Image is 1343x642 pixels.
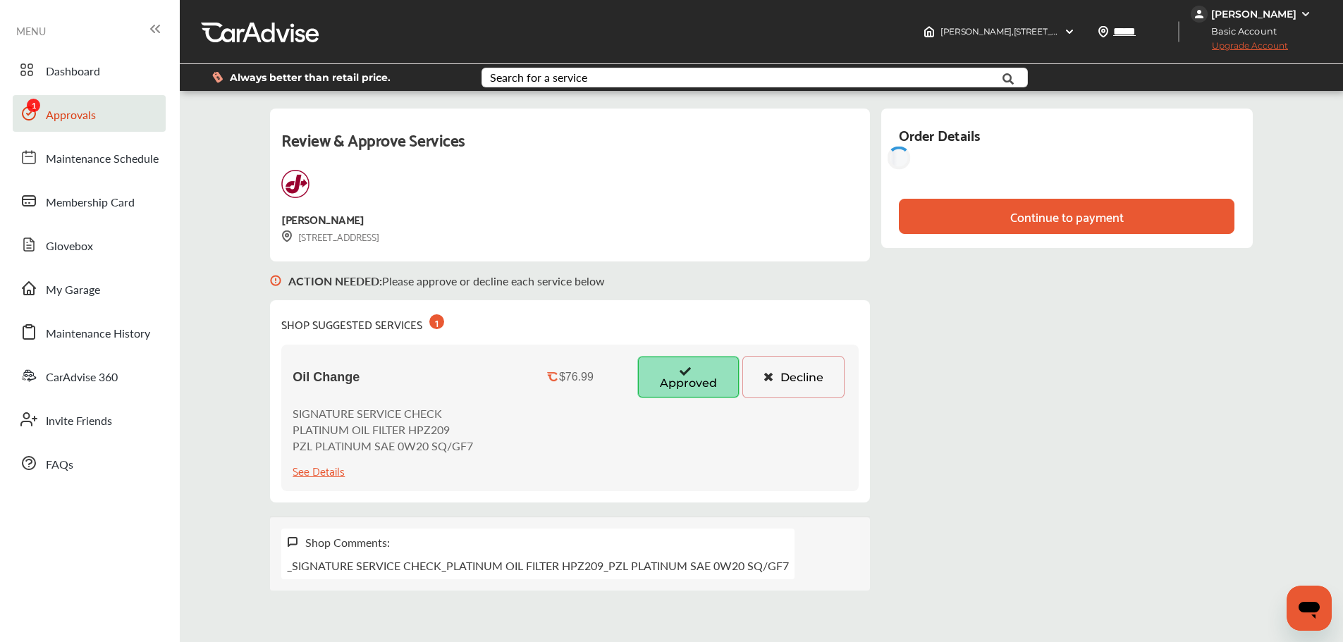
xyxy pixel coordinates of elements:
div: Shop Comments: [305,534,390,550]
b: ACTION NEEDED : [288,273,382,289]
span: Oil Change [293,370,360,385]
img: jVpblrzwTbfkPYzPPzSLxeg0AAAAASUVORK5CYII= [1191,6,1208,23]
span: Always better than retail price. [230,73,391,82]
span: [PERSON_NAME] , [STREET_ADDRESS] Wichita , KS 67217 [940,26,1165,37]
a: Dashboard [13,51,166,88]
img: svg+xml;base64,PHN2ZyB3aWR0aD0iMTYiIGhlaWdodD0iMTciIHZpZXdCb3g9IjAgMCAxNiAxNyIgZmlsbD0ibm9uZSIgeG... [281,230,293,242]
span: FAQs [46,456,73,474]
a: FAQs [13,445,166,481]
iframe: Button to launch messaging window [1287,586,1332,631]
p: PLATINUM OIL FILTER HPZ209 [293,421,473,438]
div: SHOP SUGGESTED SERVICES [281,311,444,333]
a: CarAdvise 360 [13,357,166,394]
img: svg+xml;base64,PHN2ZyB3aWR0aD0iMTYiIGhlaWdodD0iMTciIHZpZXdCb3g9IjAgMCAxNiAxNyIgZmlsbD0ibm9uZSIgeG... [270,261,281,300]
span: Upgrade Account [1191,40,1288,58]
span: Membership Card [46,194,135,212]
span: CarAdvise 360 [46,369,118,387]
img: dollor_label_vector.a70140d1.svg [212,71,223,83]
a: Maintenance Schedule [13,139,166,175]
div: 1 [429,314,444,329]
div: See Details [293,461,345,480]
a: Maintenance History [13,314,166,350]
div: $76.99 [559,371,594,383]
a: My Garage [13,270,166,307]
p: SIGNATURE SERVICE CHECK [293,405,473,421]
div: [PERSON_NAME] [281,209,364,228]
img: header-down-arrow.9dd2ce7d.svg [1064,26,1075,37]
button: Decline [742,356,845,398]
img: header-home-logo.8d720a4f.svg [924,26,935,37]
p: Please approve or decline each service below [288,273,605,289]
img: WGsFRI8htEPBVLJbROoPRyZpYNWhNONpIPPETTm6eUC0GeLEiAAAAAElFTkSuQmCC [1300,8,1311,20]
button: Approved [637,356,740,398]
span: Maintenance Schedule [46,150,159,168]
span: Dashboard [46,63,100,81]
div: Review & Approve Services [281,125,859,170]
span: My Garage [46,281,100,300]
p: PZL PLATINUM SAE 0W20 SQ/GF7 [293,438,473,454]
img: logo-jiffylube.png [281,170,309,198]
div: [PERSON_NAME] [1211,8,1296,20]
div: [STREET_ADDRESS] [281,228,379,245]
span: Maintenance History [46,325,150,343]
span: Invite Friends [46,412,112,431]
div: Order Details [899,123,980,147]
span: Glovebox [46,237,93,256]
a: Glovebox [13,226,166,263]
p: _SIGNATURE SERVICE CHECK_PLATINUM OIL FILTER HPZ209_PZL PLATINUM SAE 0W20 SQ/GF7 [287,557,789,574]
span: MENU [16,25,46,37]
div: Search for a service [490,72,587,83]
div: Continue to payment [1010,209,1124,223]
span: Approvals [46,106,96,125]
img: header-divider.bc55588e.svg [1178,21,1179,42]
span: Basic Account [1192,24,1287,39]
a: Approvals [13,95,166,132]
img: location_vector.a44bc228.svg [1098,26,1109,37]
a: Invite Friends [13,401,166,438]
img: svg+xml;base64,PHN2ZyB3aWR0aD0iMTYiIGhlaWdodD0iMTciIHZpZXdCb3g9IjAgMCAxNiAxNyIgZmlsbD0ibm9uZSIgeG... [287,536,298,548]
a: Membership Card [13,183,166,219]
